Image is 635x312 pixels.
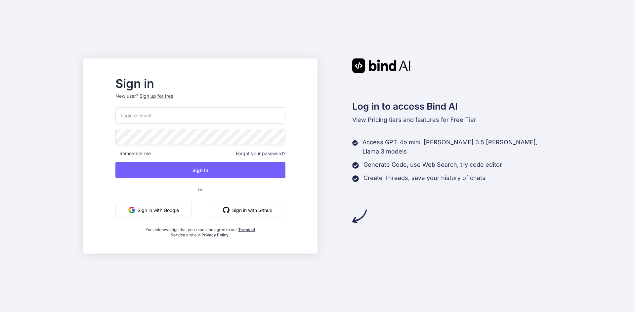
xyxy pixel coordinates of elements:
img: Bind AI logo [352,58,410,73]
button: Sign in with Github [210,202,285,218]
div: Sign up for free [140,93,173,99]
input: Login or Email [115,107,285,123]
a: Terms of Service [171,227,255,237]
span: View Pricing [352,116,387,123]
button: Sign In [115,162,285,178]
p: Access GPT-4o mini, [PERSON_NAME] 3.5 [PERSON_NAME], Llama 3 models [362,138,552,156]
p: New user? [115,93,285,107]
div: You acknowledge that you read, and agree to our and our [144,223,257,238]
img: github [223,207,230,213]
img: google [128,207,135,213]
span: or [172,181,229,197]
h2: Log in to access Bind AI [352,99,552,113]
a: Privacy Policy. [201,232,230,237]
img: arrow [352,209,367,224]
p: Create Threads, save your history of chats [363,173,486,183]
h2: Sign in [115,78,285,89]
p: Generate Code, use Web Search, try code editor [363,160,502,169]
p: tiers and features for Free Tier [352,115,552,124]
span: Remember me [115,150,151,157]
button: Sign in with Google [115,202,192,218]
span: Forgot your password? [236,150,285,157]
